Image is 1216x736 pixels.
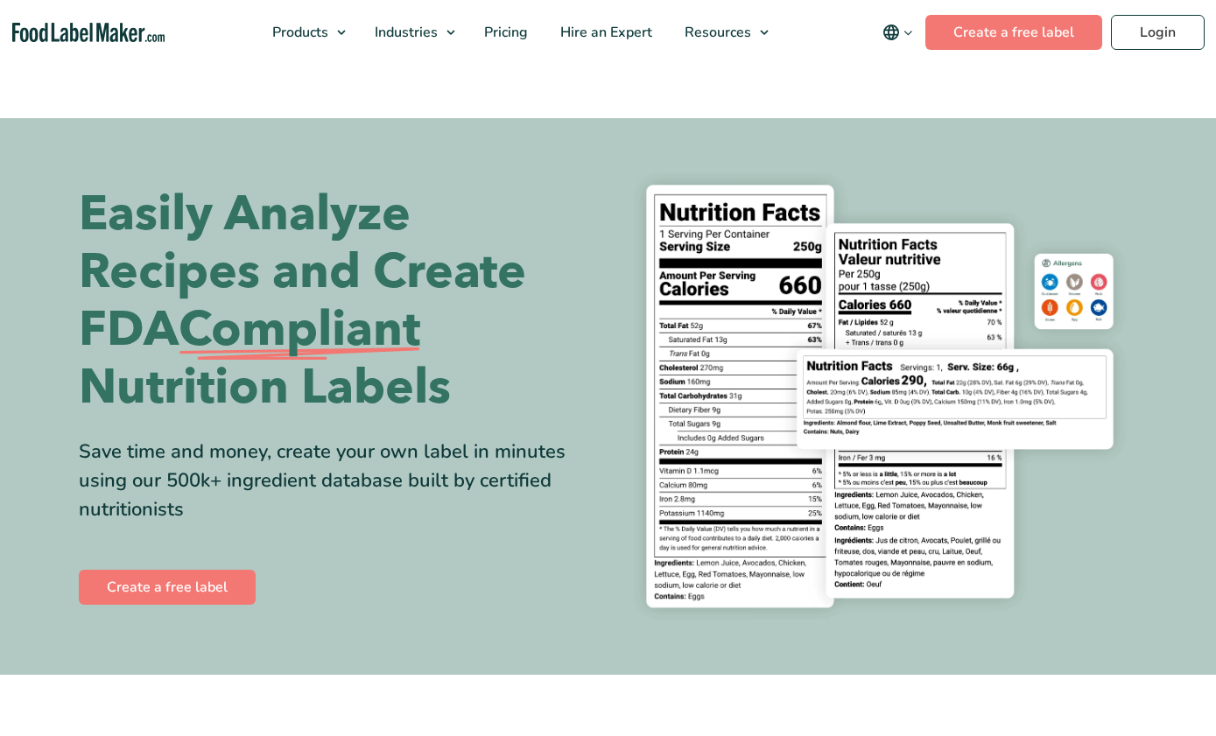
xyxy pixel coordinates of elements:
span: Industries [369,23,439,42]
span: Resources [679,23,753,42]
a: Login [1111,15,1205,50]
div: Save time and money, create your own label in minutes using our 500k+ ingredient database built b... [79,438,595,524]
a: Create a free label [925,15,1102,50]
span: Compliant [179,301,420,359]
span: Pricing [479,23,530,42]
h1: Easily Analyze Recipes and Create FDA Nutrition Labels [79,186,595,417]
span: Hire an Expert [555,23,654,42]
a: Create a free label [79,570,256,605]
span: Products [267,23,330,42]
